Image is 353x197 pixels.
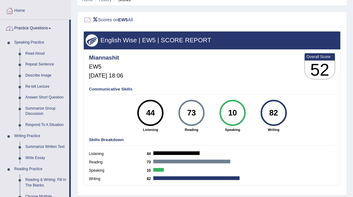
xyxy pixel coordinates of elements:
a: Repeat Sentence [23,59,69,70]
a: Read Aloud [23,48,69,59]
h2: Scores on All [83,16,243,24]
a: Speaking Practice [11,37,69,48]
h4: Skills Breakdown [89,138,335,142]
a: Describe Image [23,70,69,81]
div: 82 [264,102,283,124]
a: Re-tell Lecture [23,81,69,92]
a: Reading & Writing: Fill In The Blanks [23,174,69,191]
a: Respond To A Situation [23,119,69,131]
h3: English Wise | EW5 | SCORE REPORT [86,37,338,44]
a: Write Essay [23,153,69,164]
a: Summarize Written Text [23,141,69,153]
label: Listening [89,151,147,157]
strong: Reading [174,127,210,132]
a: Summarize Group Discussion [23,103,69,119]
a: Practice Questions [0,20,69,35]
a: Home [0,2,71,18]
h5: EW5 [89,64,123,70]
h5: [DATE] 18:06 [89,73,123,79]
div: 73 [182,102,201,124]
b: 73 [147,160,154,164]
label: Writing [89,176,147,182]
h3: 52 [305,61,335,79]
b: 82 [147,177,154,181]
b: 10 [147,168,154,173]
a: Answer Short Question [23,92,69,103]
a: Writing Practice [11,131,69,142]
strong: Writing [256,127,291,132]
b: 44 [147,152,154,156]
strong: Speaking [215,127,250,132]
h4: Miannashit [89,55,123,61]
b: EW5 [118,17,128,22]
img: wings.png [86,34,98,47]
div: 10 [223,102,242,124]
div: 44 [141,102,160,124]
label: Reading [89,160,147,165]
a: Reading Practice [11,164,69,175]
label: Speaking [89,168,147,174]
strong: Listening [133,127,168,132]
b: Overall Score [307,54,333,59]
h4: Communicative Skills [89,87,335,92]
